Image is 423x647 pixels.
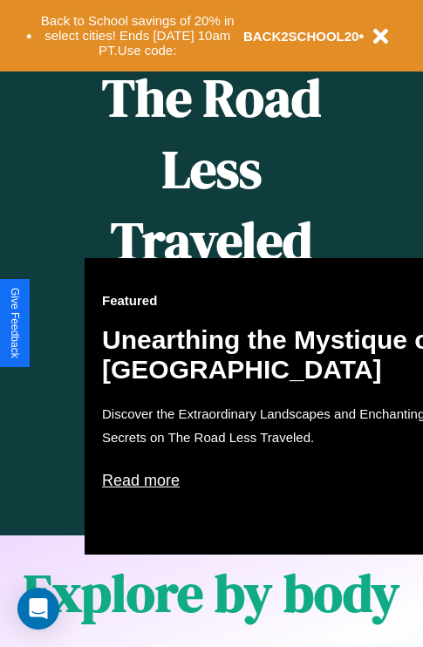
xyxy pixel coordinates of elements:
button: Back to School savings of 20% in select cities! Ends [DATE] 10am PT.Use code: [32,9,243,63]
div: Give Feedback [9,288,21,358]
h1: Explore by body [24,557,399,629]
b: BACK2SCHOOL20 [243,29,359,44]
div: Open Intercom Messenger [17,588,59,630]
h1: The Road Less Traveled [85,62,338,277]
